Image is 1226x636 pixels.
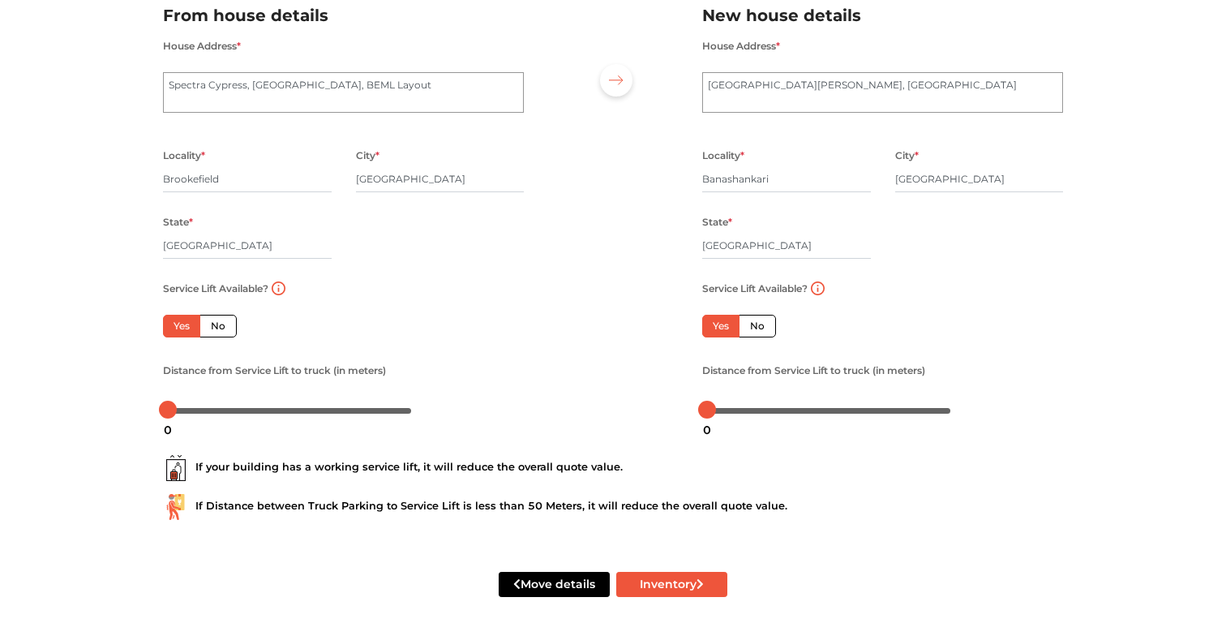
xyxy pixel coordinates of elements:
button: Move details [499,572,610,597]
label: House Address [702,36,780,57]
label: Service Lift Available? [163,278,268,299]
label: State [163,212,193,233]
label: State [702,212,732,233]
label: Locality [702,145,744,166]
div: 0 [157,416,178,444]
textarea: [GEOGRAPHIC_DATA][PERSON_NAME], [GEOGRAPHIC_DATA] [702,72,1063,113]
h2: New house details [702,2,1063,29]
label: City [895,145,919,166]
img: ... [163,494,189,520]
button: Inventory [616,572,727,597]
img: ... [163,455,189,481]
label: Locality [163,145,205,166]
label: No [199,315,237,337]
label: Yes [163,315,200,337]
label: No [739,315,776,337]
textarea: Spectra Cypress, [GEOGRAPHIC_DATA], BEML Layout [163,72,524,113]
label: Distance from Service Lift to truck (in meters) [163,360,386,381]
label: City [356,145,379,166]
h2: From house details [163,2,524,29]
div: If your building has a working service lift, it will reduce the overall quote value. [163,455,1063,481]
div: If Distance between Truck Parking to Service Lift is less than 50 Meters, it will reduce the over... [163,494,1063,520]
label: House Address [163,36,241,57]
label: Yes [702,315,739,337]
label: Service Lift Available? [702,278,808,299]
label: Distance from Service Lift to truck (in meters) [702,360,925,381]
div: 0 [697,416,718,444]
